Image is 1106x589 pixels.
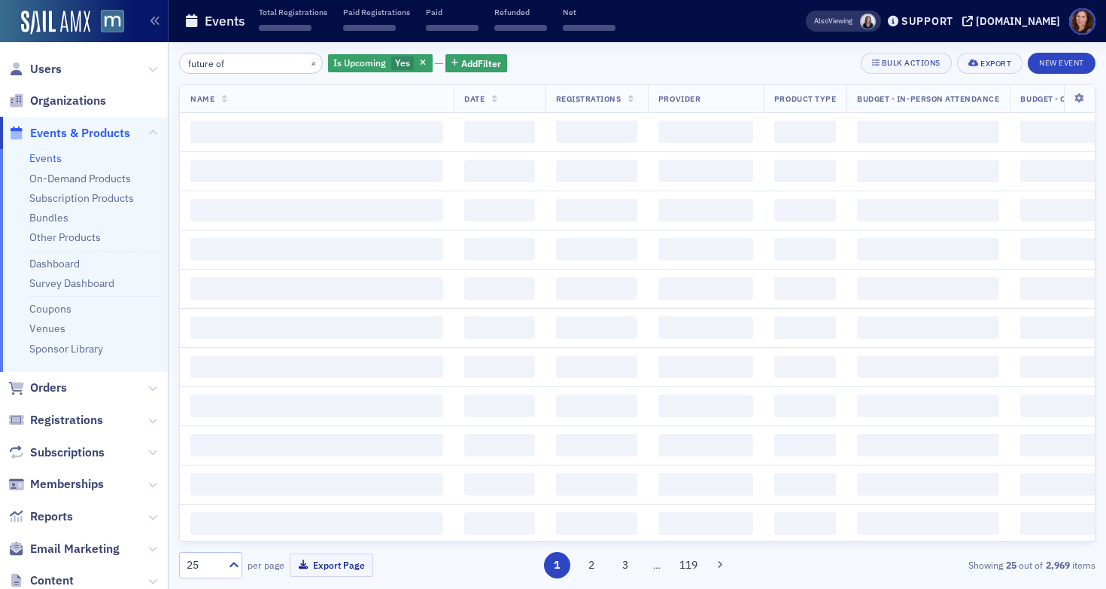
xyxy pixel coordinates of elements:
[658,160,753,182] span: ‌
[29,322,65,335] a: Venues
[882,59,940,67] div: Bulk Actions
[556,277,637,300] span: ‌
[494,7,547,17] p: Refunded
[976,14,1060,28] div: [DOMAIN_NAME]
[980,60,1011,68] div: Export
[29,342,103,356] a: Sponsor Library
[658,238,753,261] span: ‌
[8,476,104,493] a: Memberships
[30,476,104,493] span: Memberships
[464,199,535,221] span: ‌
[190,395,443,417] span: ‌
[190,160,443,182] span: ‌
[464,316,535,339] span: ‌
[101,10,124,33] img: SailAMX
[957,53,1022,74] button: Export
[8,444,105,461] a: Subscriptions
[901,14,953,28] div: Support
[658,473,753,496] span: ‌
[556,316,637,339] span: ‌
[774,473,836,496] span: ‌
[774,121,836,143] span: ‌
[814,16,852,26] span: Viewing
[464,277,535,300] span: ‌
[205,12,245,30] h1: Events
[8,93,106,109] a: Organizations
[248,558,284,572] label: per page
[30,380,67,396] span: Orders
[774,93,836,104] span: Product Type
[1028,55,1095,69] a: New Event
[29,257,80,270] a: Dashboard
[464,512,535,535] span: ‌
[658,199,753,221] span: ‌
[857,356,999,378] span: ‌
[30,444,105,461] span: Subscriptions
[556,199,637,221] span: ‌
[658,93,700,104] span: Provider
[8,508,73,525] a: Reports
[658,277,753,300] span: ‌
[8,572,74,589] a: Content
[1003,558,1019,572] strong: 25
[190,277,443,300] span: ‌
[179,53,323,74] input: Search…
[30,572,74,589] span: Content
[857,199,999,221] span: ‌
[29,211,68,224] a: Bundles
[464,356,535,378] span: ‌
[21,11,90,35] img: SailAMX
[857,121,999,143] span: ‌
[774,277,836,300] span: ‌
[461,56,501,70] span: Add Filter
[774,238,836,261] span: ‌
[307,56,321,69] button: ×
[1069,8,1095,35] span: Profile
[445,54,507,73] button: AddFilter
[556,160,637,182] span: ‌
[556,395,637,417] span: ‌
[556,356,637,378] span: ‌
[962,16,1065,26] button: [DOMAIN_NAME]
[861,53,952,74] button: Bulk Actions
[658,316,753,339] span: ‌
[333,56,386,69] span: Is Upcoming
[556,512,637,535] span: ‌
[395,56,410,69] span: Yes
[259,25,311,31] span: ‌
[30,125,130,142] span: Events & Products
[464,238,535,261] span: ‌
[658,395,753,417] span: ‌
[774,512,836,535] span: ‌
[343,25,396,31] span: ‌
[857,395,999,417] span: ‌
[190,434,443,456] span: ‌
[857,473,999,496] span: ‌
[857,160,999,182] span: ‌
[774,395,836,417] span: ‌
[556,93,621,104] span: Registrations
[857,93,999,104] span: Budget - In-Person Attendance
[801,558,1095,572] div: Showing out of items
[857,316,999,339] span: ‌
[658,356,753,378] span: ‌
[29,230,101,244] a: Other Products
[30,412,103,429] span: Registrations
[556,434,637,456] span: ‌
[860,14,876,29] span: Kelly Brown
[556,121,637,143] span: ‌
[646,558,667,572] span: …
[328,54,433,73] div: Yes
[187,557,220,573] div: 25
[30,541,120,557] span: Email Marketing
[676,552,702,578] button: 119
[29,191,134,205] a: Subscription Products
[556,473,637,496] span: ‌
[857,277,999,300] span: ‌
[8,125,130,142] a: Events & Products
[612,552,639,578] button: 3
[29,276,114,290] a: Survey Dashboard
[190,316,443,339] span: ‌
[1028,53,1095,74] button: New Event
[658,121,753,143] span: ‌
